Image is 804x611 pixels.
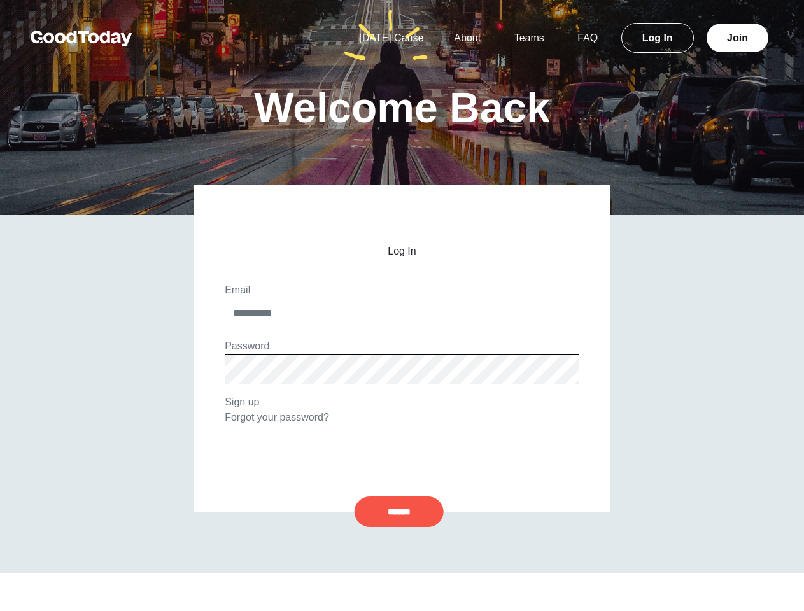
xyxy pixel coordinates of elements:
[562,32,613,43] a: FAQ
[225,246,579,257] h2: Log In
[225,397,259,407] a: Sign up
[707,24,768,52] a: Join
[439,32,496,43] a: About
[225,284,250,295] label: Email
[254,87,550,129] h1: Welcome Back
[31,31,132,46] img: GoodToday
[344,32,439,43] a: [DATE] Cause
[621,23,694,53] a: Log In
[225,341,269,351] label: Password
[499,32,560,43] a: Teams
[225,412,329,423] a: Forgot your password?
